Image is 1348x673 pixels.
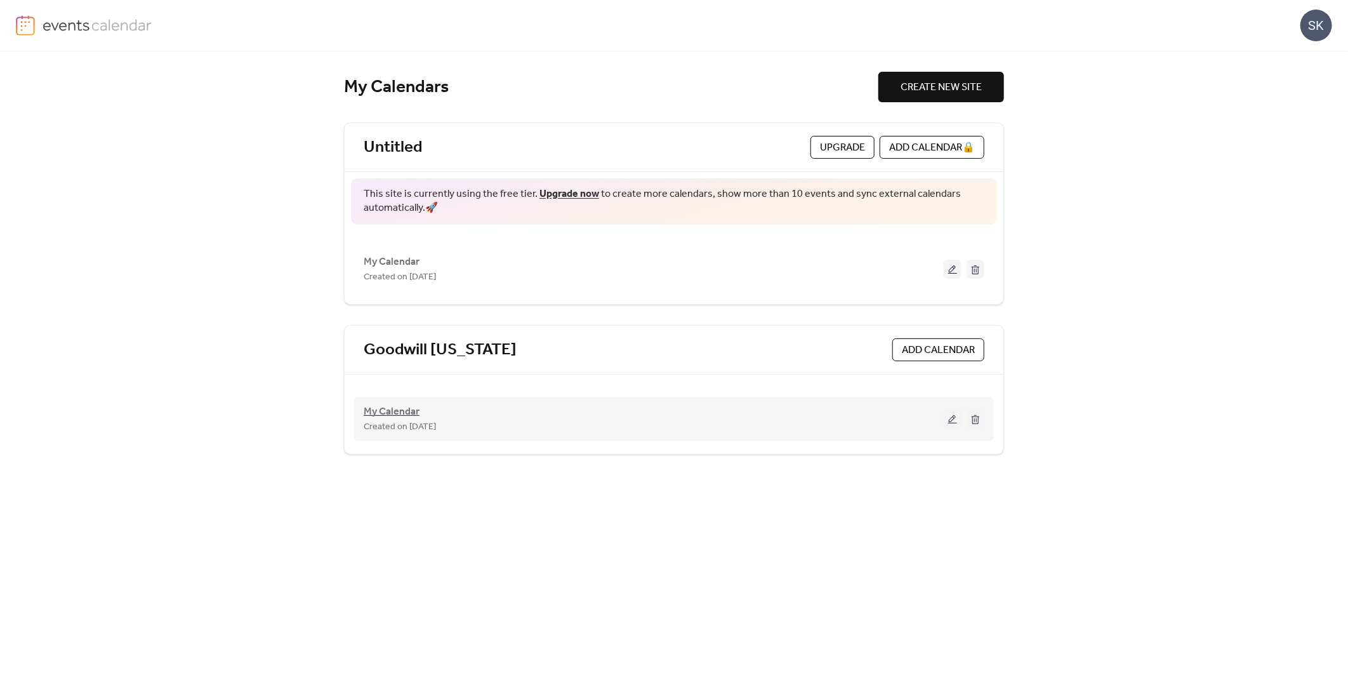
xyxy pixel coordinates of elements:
img: logo [16,15,35,36]
div: SK [1300,10,1332,41]
img: logo-type [43,15,152,34]
a: Upgrade now [539,184,599,204]
span: ADD CALENDAR [902,343,975,358]
span: Upgrade [820,140,865,156]
a: My Calendar [364,258,420,265]
a: Untitled [364,137,422,158]
span: This site is currently using the free tier. to create more calendars, show more than 10 events an... [364,187,984,216]
div: My Calendars [344,76,878,98]
span: Created on [DATE] [364,270,436,285]
a: My Calendar [364,408,420,416]
button: ADD CALENDAR [892,338,984,361]
span: Created on [DATE] [364,420,436,435]
button: CREATE NEW SITE [878,72,1004,102]
a: Goodwill [US_STATE] [364,340,517,361]
span: My Calendar [364,404,420,420]
button: Upgrade [810,136,875,159]
span: CREATE NEW SITE [901,80,982,95]
span: My Calendar [364,255,420,270]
